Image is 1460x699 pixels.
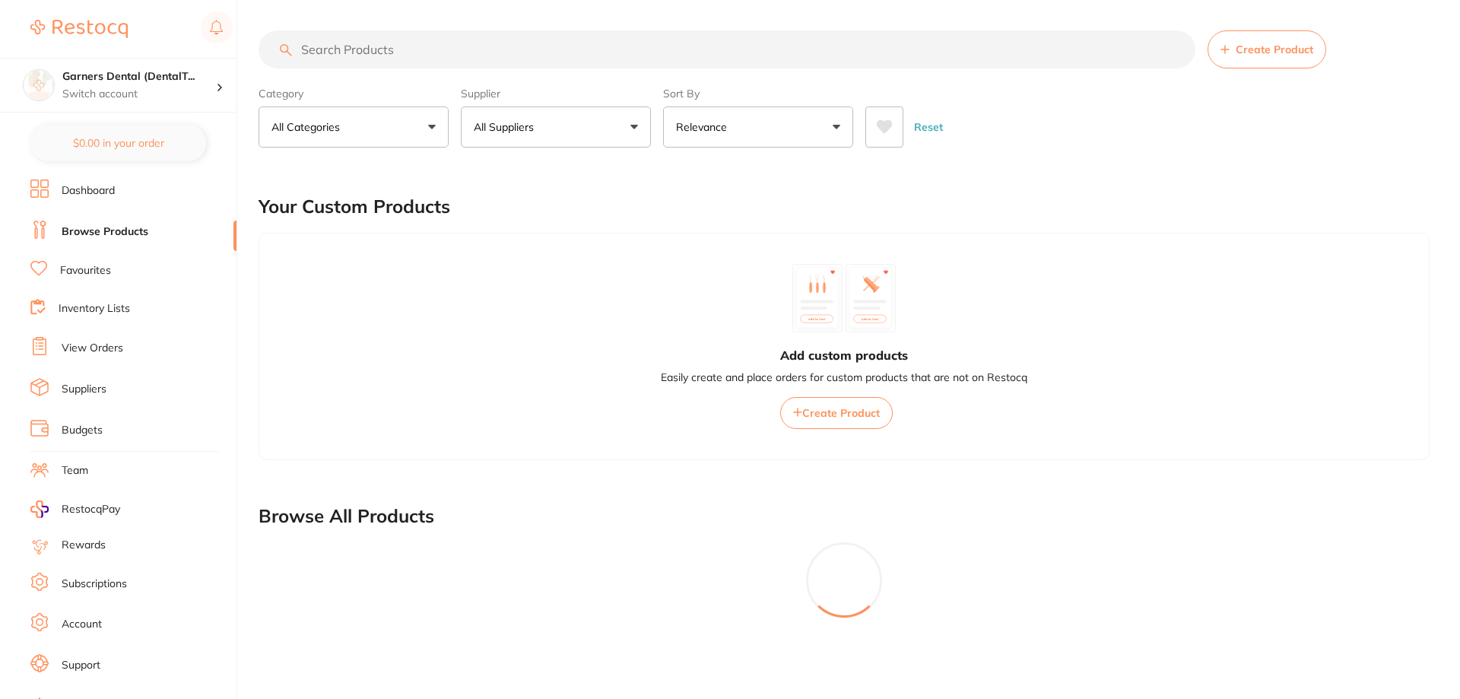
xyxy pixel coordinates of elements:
[259,196,450,218] h2: Your Custom Products
[62,463,88,478] a: Team
[30,11,128,46] a: Restocq Logo
[259,506,434,527] h2: Browse All Products
[62,538,106,553] a: Rewards
[60,263,111,278] a: Favourites
[846,264,896,332] img: custom_product_2
[62,183,115,199] a: Dashboard
[62,224,148,240] a: Browse Products
[780,397,893,429] button: Create Product
[62,382,106,397] a: Suppliers
[62,341,123,356] a: View Orders
[62,658,100,673] a: Support
[661,370,1027,386] p: Easily create and place orders for custom products that are not on Restocq
[62,502,120,517] span: RestocqPay
[792,264,843,332] img: custom_product_1
[259,87,449,100] label: Category
[30,20,128,38] img: Restocq Logo
[62,617,102,632] a: Account
[24,70,54,100] img: Garners Dental (DentalTown 5)
[271,119,346,135] p: All Categories
[259,106,449,148] button: All Categories
[30,125,206,161] button: $0.00 in your order
[62,423,103,438] a: Budgets
[461,106,651,148] button: All Suppliers
[909,106,947,148] button: Reset
[663,106,853,148] button: Relevance
[1208,30,1326,68] button: Create Product
[59,301,130,316] a: Inventory Lists
[30,500,49,518] img: RestocqPay
[802,406,880,420] span: Create Product
[1236,43,1313,56] span: Create Product
[62,577,127,592] a: Subscriptions
[663,87,853,100] label: Sort By
[676,119,733,135] p: Relevance
[474,119,540,135] p: All Suppliers
[461,87,651,100] label: Supplier
[62,87,216,102] p: Switch account
[259,30,1195,68] input: Search Products
[30,500,120,518] a: RestocqPay
[62,69,216,84] h4: Garners Dental (DentalTown 5)
[780,347,908,364] h3: Add custom products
